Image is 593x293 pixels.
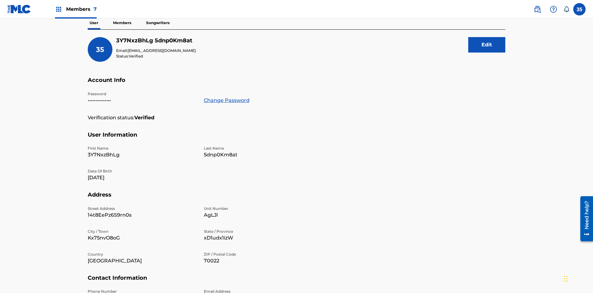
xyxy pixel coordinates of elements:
p: City / Town [88,229,196,234]
p: Members [111,16,133,29]
span: [EMAIL_ADDRESS][DOMAIN_NAME] [128,48,196,53]
iframe: Chat Widget [562,263,593,293]
span: Members [66,6,97,13]
h5: Address [88,191,505,206]
p: Last Name [204,146,313,151]
p: Kx75nvO8oG [88,234,196,242]
p: Unit Number [204,206,313,211]
img: search [534,6,541,13]
p: AgLJl [204,211,313,219]
a: Public Search [531,3,544,15]
p: Verification status: [88,114,134,121]
p: xD1udx1izW [204,234,313,242]
p: Songwriters [144,16,171,29]
h5: 3Y7NxzBhLg 5dnp0Km8at [116,37,196,44]
img: Top Rightsholders [55,6,62,13]
h5: Contact Information [88,274,505,289]
div: Notifications [563,6,570,12]
iframe: Resource Center [576,194,593,244]
span: 7 [94,6,97,12]
p: [GEOGRAPHIC_DATA] [88,257,196,265]
p: User [88,16,100,29]
img: help [550,6,557,13]
p: First Name [88,146,196,151]
span: 35 [96,45,104,54]
p: Status: [116,53,196,59]
p: Street Address [88,206,196,211]
p: State / Province [204,229,313,234]
p: Country [88,252,196,257]
div: User Menu [573,3,586,15]
button: Edit [468,37,505,53]
p: 5dnp0Km8at [204,151,313,159]
div: Drag [564,270,568,288]
p: ••••••••••••••• [88,97,196,104]
p: [DATE] [88,174,196,181]
h5: User Information [88,131,505,146]
a: Change Password [204,97,250,104]
strong: Verified [134,114,154,121]
p: 70022 [204,257,313,265]
p: ZIP / Postal Code [204,252,313,257]
h5: Account Info [88,77,505,91]
div: Help [547,3,560,15]
p: Date Of Birth [88,168,196,174]
p: 3Y7NxzBhLg [88,151,196,159]
p: Password [88,91,196,97]
img: MLC Logo [7,5,31,14]
p: Email: [116,48,196,53]
span: Verified [129,54,143,58]
p: 14t8EePz6S9rn0s [88,211,196,219]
